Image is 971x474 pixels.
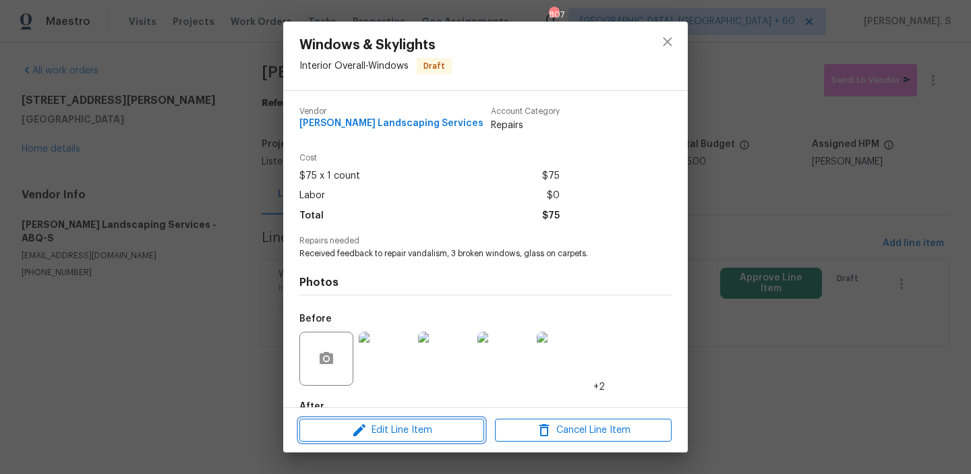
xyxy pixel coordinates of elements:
[542,167,560,186] span: $75
[299,107,483,116] span: Vendor
[299,206,324,226] span: Total
[547,186,560,206] span: $0
[491,107,560,116] span: Account Category
[299,248,635,260] span: Received feedback to repair vandalism, 3 broken windows, glass on carpets.
[303,422,480,439] span: Edit Line Item
[299,167,360,186] span: $75 x 1 count
[495,419,672,442] button: Cancel Line Item
[299,314,332,324] h5: Before
[299,38,452,53] span: Windows & Skylights
[299,119,483,129] span: [PERSON_NAME] Landscaping Services
[418,59,450,73] span: Draft
[491,119,560,132] span: Repairs
[299,419,484,442] button: Edit Line Item
[299,402,324,411] h5: After
[299,61,409,71] span: Interior Overall - Windows
[299,276,672,289] h4: Photos
[593,380,605,394] span: +2
[299,154,560,162] span: Cost
[542,206,560,226] span: $75
[549,8,558,22] div: 807
[499,422,668,439] span: Cancel Line Item
[651,26,684,58] button: close
[299,237,672,245] span: Repairs needed
[299,186,325,206] span: Labor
